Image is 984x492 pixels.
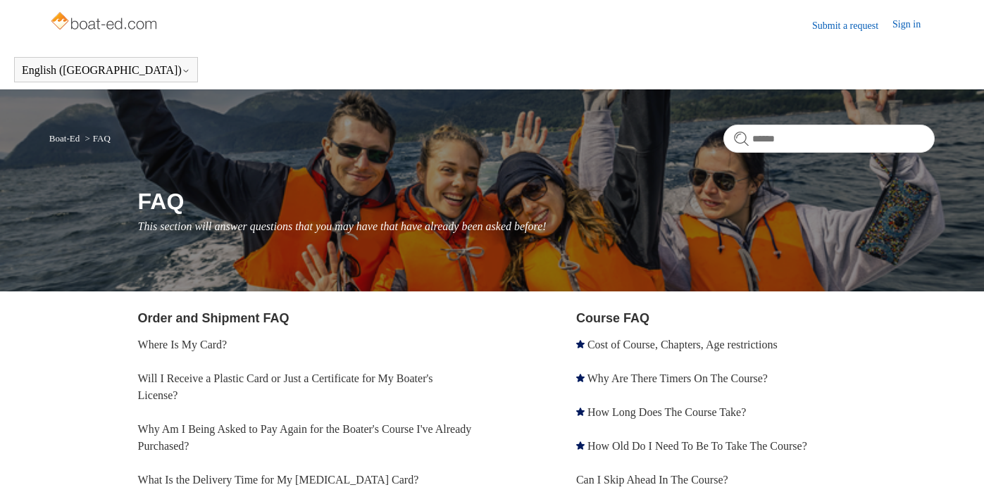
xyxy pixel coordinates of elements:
a: Why Am I Being Asked to Pay Again for the Boater's Course I've Already Purchased? [138,423,472,452]
a: Cost of Course, Chapters, Age restrictions [587,339,778,351]
svg: Promoted article [576,441,585,450]
svg: Promoted article [576,374,585,382]
a: Course FAQ [576,311,649,325]
p: This section will answer questions that you may have that have already been asked before! [138,218,935,235]
a: Will I Receive a Plastic Card or Just a Certificate for My Boater's License? [138,372,433,401]
input: Search [723,125,935,153]
button: English ([GEOGRAPHIC_DATA]) [22,64,190,77]
a: Boat-Ed [49,133,80,144]
li: FAQ [82,133,110,144]
svg: Promoted article [576,340,585,348]
a: What Is the Delivery Time for My [MEDICAL_DATA] Card? [138,474,419,486]
a: Submit a request [812,18,892,33]
a: How Old Do I Need To Be To Take The Course? [587,440,807,452]
a: Order and Shipment FAQ [138,311,289,325]
svg: Promoted article [576,408,585,416]
a: Where Is My Card? [138,339,228,351]
a: Sign in [892,17,935,34]
a: Can I Skip Ahead In The Course? [576,474,728,486]
h1: FAQ [138,184,935,218]
img: Boat-Ed Help Center home page [49,8,161,37]
a: How Long Does The Course Take? [587,406,746,418]
a: Why Are There Timers On The Course? [587,372,768,384]
li: Boat-Ed [49,133,82,144]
